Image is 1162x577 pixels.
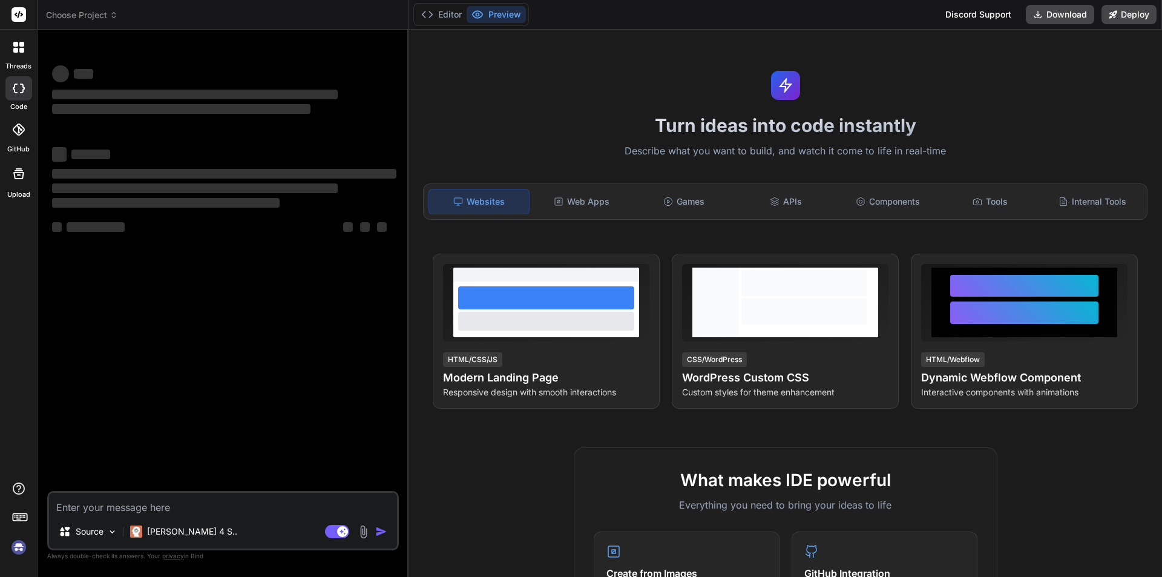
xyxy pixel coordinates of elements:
[443,386,649,398] p: Responsive design with smooth interactions
[682,369,888,386] h4: WordPress Custom CSS
[74,69,93,79] span: ‌
[443,352,502,367] div: HTML/CSS/JS
[416,114,1155,136] h1: Turn ideas into code instantly
[634,189,734,214] div: Games
[1101,5,1157,24] button: Deploy
[356,525,370,539] img: attachment
[107,527,117,537] img: Pick Models
[52,147,67,162] span: ‌
[467,6,526,23] button: Preview
[682,352,747,367] div: CSS/WordPress
[416,6,467,23] button: Editor
[130,526,142,538] img: Claude 4 Sonnet
[343,222,353,232] span: ‌
[52,198,280,208] span: ‌
[52,183,338,193] span: ‌
[76,526,103,538] p: Source
[921,352,985,367] div: HTML/Webflow
[162,552,184,559] span: privacy
[71,150,110,159] span: ‌
[10,102,27,112] label: code
[67,222,125,232] span: ‌
[921,369,1128,386] h4: Dynamic Webflow Component
[7,190,30,200] label: Upload
[52,65,69,82] span: ‌
[594,467,977,493] h2: What makes IDE powerful
[428,189,530,214] div: Websites
[375,526,387,538] img: icon
[532,189,632,214] div: Web Apps
[5,61,31,71] label: threads
[52,104,310,114] span: ‌
[416,143,1155,159] p: Describe what you want to build, and watch it come to life in real-time
[1042,189,1142,214] div: Internal Tools
[46,9,118,21] span: Choose Project
[594,498,977,512] p: Everything you need to bring your ideas to life
[736,189,836,214] div: APIs
[52,222,62,232] span: ‌
[940,189,1040,214] div: Tools
[838,189,938,214] div: Components
[8,537,29,558] img: signin
[1026,5,1094,24] button: Download
[147,526,237,538] p: [PERSON_NAME] 4 S..
[682,386,888,398] p: Custom styles for theme enhancement
[377,222,387,232] span: ‌
[443,369,649,386] h4: Modern Landing Page
[360,222,370,232] span: ‌
[52,90,338,99] span: ‌
[921,386,1128,398] p: Interactive components with animations
[938,5,1019,24] div: Discord Support
[52,169,396,179] span: ‌
[47,550,399,562] p: Always double-check its answers. Your in Bind
[7,144,30,154] label: GitHub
